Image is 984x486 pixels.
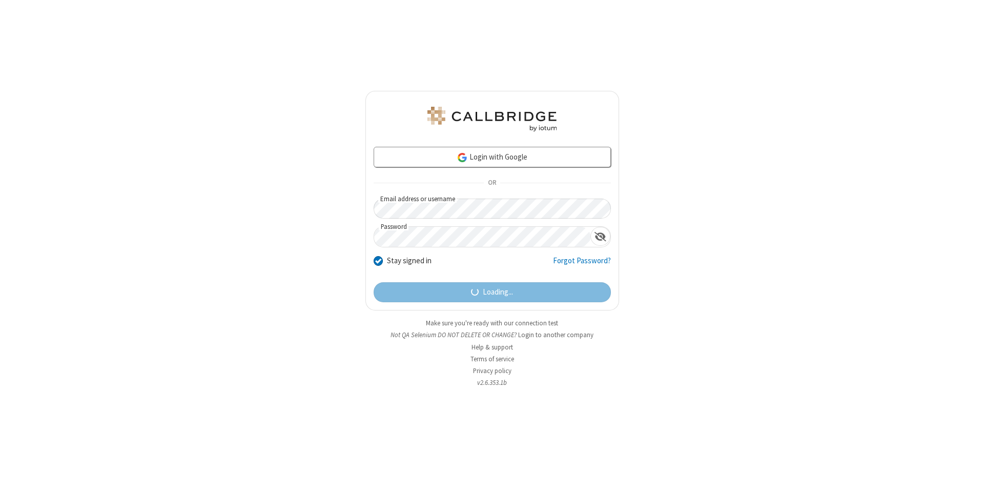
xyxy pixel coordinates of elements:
a: Forgot Password? [553,255,611,275]
button: Loading... [374,282,611,303]
a: Login with Google [374,147,611,167]
label: Stay signed in [387,255,432,267]
a: Make sure you're ready with our connection test [426,319,558,327]
div: Show password [590,227,610,246]
a: Help & support [471,343,513,352]
li: v2.6.353.1b [365,378,619,387]
span: OR [484,176,500,190]
input: Password [374,227,590,247]
a: Privacy policy [473,366,511,375]
a: Terms of service [470,355,514,363]
span: Loading... [483,286,513,298]
input: Email address or username [374,199,611,219]
img: google-icon.png [457,152,468,163]
li: Not QA Selenium DO NOT DELETE OR CHANGE? [365,330,619,340]
img: QA Selenium DO NOT DELETE OR CHANGE [425,107,559,131]
button: Login to another company [518,330,593,340]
